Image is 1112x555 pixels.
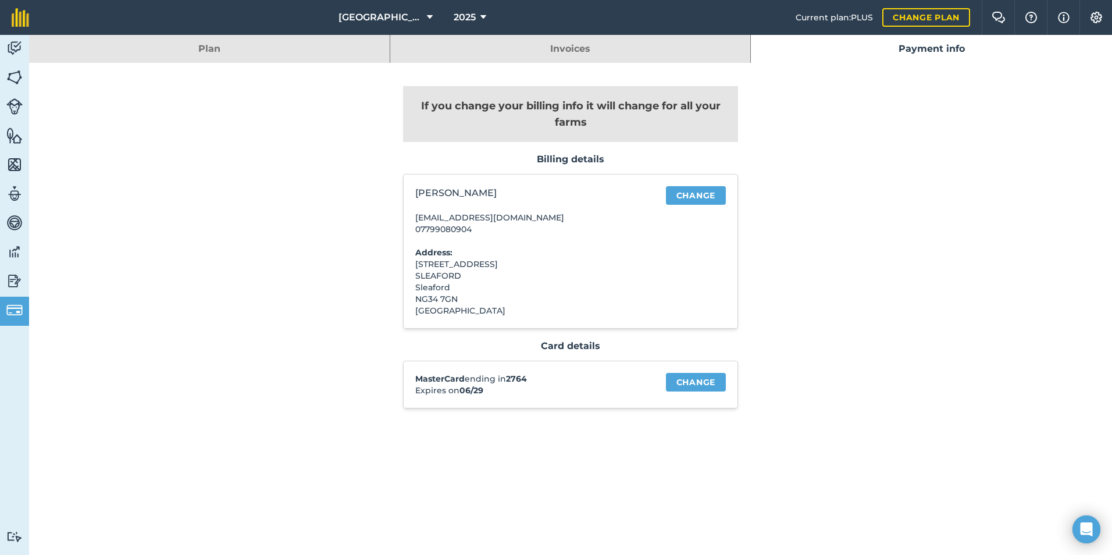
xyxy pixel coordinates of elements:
strong: MasterCard [415,373,465,384]
p: [EMAIL_ADDRESS][DOMAIN_NAME] [415,212,648,223]
img: svg+xml;base64,PD94bWwgdmVyc2lvbj0iMS4wIiBlbmNvZGluZz0idXRmLTgiPz4KPCEtLSBHZW5lcmF0b3I6IEFkb2JlIE... [6,531,23,542]
div: [GEOGRAPHIC_DATA] [415,305,648,316]
img: svg+xml;base64,PD94bWwgdmVyc2lvbj0iMS4wIiBlbmNvZGluZz0idXRmLTgiPz4KPCEtLSBHZW5lcmF0b3I6IEFkb2JlIE... [6,302,23,318]
img: svg+xml;base64,PHN2ZyB4bWxucz0iaHR0cDovL3d3dy53My5vcmcvMjAwMC9zdmciIHdpZHRoPSI1NiIgaGVpZ2h0PSI2MC... [6,156,23,173]
a: Invoices [390,35,751,63]
a: Payment info [751,35,1112,63]
span: 2025 [454,10,476,24]
img: A cog icon [1089,12,1103,23]
span: Current plan : PLUS [796,11,873,24]
img: Two speech bubbles overlapping with the left bubble in the forefront [992,12,1006,23]
strong: 06/29 [459,385,483,396]
div: NG34 7GN [415,293,648,305]
p: Expires on [415,385,648,396]
h3: Card details [403,340,738,352]
a: Change [666,373,726,392]
p: [PERSON_NAME] [415,186,648,200]
img: svg+xml;base64,PD94bWwgdmVyc2lvbj0iMS4wIiBlbmNvZGluZz0idXRmLTgiPz4KPCEtLSBHZW5lcmF0b3I6IEFkb2JlIE... [6,40,23,57]
div: SLEAFORD [415,270,648,282]
div: Open Intercom Messenger [1072,515,1100,543]
img: svg+xml;base64,PD94bWwgdmVyc2lvbj0iMS4wIiBlbmNvZGluZz0idXRmLTgiPz4KPCEtLSBHZW5lcmF0b3I6IEFkb2JlIE... [6,243,23,261]
img: fieldmargin Logo [12,8,29,27]
p: 07799080904 [415,223,648,235]
h4: Address: [415,247,648,258]
img: svg+xml;base64,PHN2ZyB4bWxucz0iaHR0cDovL3d3dy53My5vcmcvMjAwMC9zdmciIHdpZHRoPSIxNyIgaGVpZ2h0PSIxNy... [1058,10,1070,24]
span: [GEOGRAPHIC_DATA] [338,10,422,24]
img: svg+xml;base64,PD94bWwgdmVyc2lvbj0iMS4wIiBlbmNvZGluZz0idXRmLTgiPz4KPCEtLSBHZW5lcmF0b3I6IEFkb2JlIE... [6,272,23,290]
img: A question mark icon [1024,12,1038,23]
img: svg+xml;base64,PD94bWwgdmVyc2lvbj0iMS4wIiBlbmNvZGluZz0idXRmLTgiPz4KPCEtLSBHZW5lcmF0b3I6IEFkb2JlIE... [6,214,23,232]
img: svg+xml;base64,PD94bWwgdmVyc2lvbj0iMS4wIiBlbmNvZGluZz0idXRmLTgiPz4KPCEtLSBHZW5lcmF0b3I6IEFkb2JlIE... [6,98,23,115]
h3: Billing details [403,154,738,165]
a: Plan [29,35,390,63]
img: svg+xml;base64,PHN2ZyB4bWxucz0iaHR0cDovL3d3dy53My5vcmcvMjAwMC9zdmciIHdpZHRoPSI1NiIgaGVpZ2h0PSI2MC... [6,69,23,86]
div: [STREET_ADDRESS] [415,258,648,270]
strong: If you change your billing info it will change for all your farms [421,99,721,129]
img: svg+xml;base64,PD94bWwgdmVyc2lvbj0iMS4wIiBlbmNvZGluZz0idXRmLTgiPz4KPCEtLSBHZW5lcmF0b3I6IEFkb2JlIE... [6,185,23,202]
p: ending in [415,373,648,385]
img: svg+xml;base64,PHN2ZyB4bWxucz0iaHR0cDovL3d3dy53My5vcmcvMjAwMC9zdmciIHdpZHRoPSI1NiIgaGVpZ2h0PSI2MC... [6,127,23,144]
div: Sleaford [415,282,648,293]
a: Change plan [882,8,970,27]
a: Change [666,186,726,205]
strong: 2764 [506,373,527,384]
